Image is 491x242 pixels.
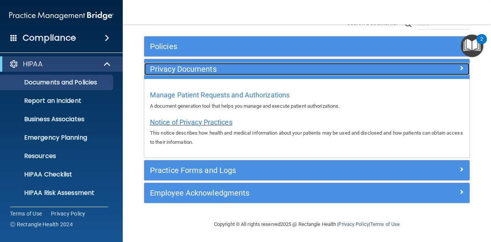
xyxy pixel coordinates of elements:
[5,152,110,160] p: Resources
[150,102,464,111] p: A document generation tool that helps you manage and execute patient authorizations.
[150,91,290,99] span: Manage Patient Requests and Authorizations
[150,63,464,75] a: Privacy Documents
[338,221,369,227] a: Privacy Policy
[150,166,382,175] h5: Practice Forms and Logs
[9,207,112,216] a: OSHA
[150,189,382,197] h5: Employee Acknowledgments
[167,212,447,237] div: Copyright © All rights reserved 2025 @ Rectangle Health | |
[23,207,42,216] p: OSHA
[150,40,464,53] a: Policies
[5,79,110,86] p: Documents and Policies
[9,59,111,69] a: HIPAA
[23,59,43,69] p: HIPAA
[51,210,86,217] a: Privacy Policy
[150,42,382,51] h5: Policies
[5,171,110,178] p: HIPAA Checklist
[10,210,42,217] a: Terms of Use
[5,115,110,123] p: Business Associates
[23,33,76,43] h4: Compliance
[9,8,114,23] img: PMB logo
[150,164,464,176] a: Practice Forms and Logs
[150,187,464,199] a: Employee Acknowledgments
[150,128,464,147] p: This notice describes how health and medical information about your patients may be used and disc...
[150,65,382,73] h5: Privacy Documents
[461,35,483,57] button: Open Resource Center, 2 new notifications
[5,134,110,142] p: Emergency Planning
[10,221,73,228] span: Ⓒ Rectangle Health 2024
[5,189,110,197] p: HIPAA Risk Assessment
[150,118,232,126] span: Notice of Privacy Practices
[5,97,110,105] p: Report an Incident
[370,221,400,227] a: Terms of Use
[480,39,483,49] div: 2
[150,93,290,99] a: Manage Patient Requests and Authorizations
